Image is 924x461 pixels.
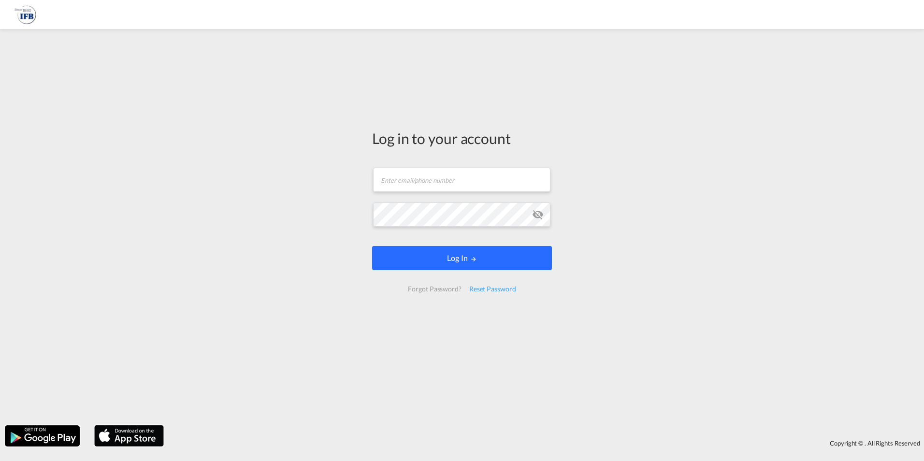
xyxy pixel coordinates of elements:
[465,280,520,298] div: Reset Password
[4,424,81,447] img: google.png
[169,435,924,451] div: Copyright © . All Rights Reserved
[532,209,544,220] md-icon: icon-eye-off
[373,168,550,192] input: Enter email/phone number
[14,4,36,26] img: b628ab10256c11eeb52753acbc15d091.png
[404,280,465,298] div: Forgot Password?
[372,128,552,148] div: Log in to your account
[372,246,552,270] button: LOGIN
[93,424,165,447] img: apple.png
